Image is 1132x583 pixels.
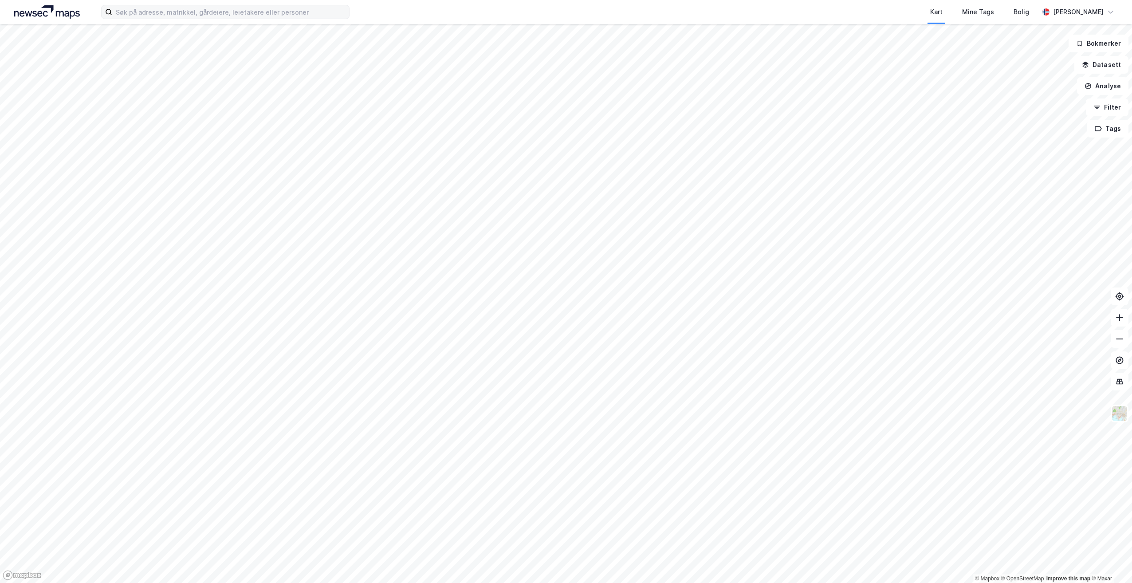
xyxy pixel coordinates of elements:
[1074,56,1128,74] button: Datasett
[1087,120,1128,138] button: Tags
[1053,7,1104,17] div: [PERSON_NAME]
[112,5,349,19] input: Søk på adresse, matrikkel, gårdeiere, leietakere eller personer
[1088,540,1132,583] div: Kontrollprogram for chat
[1069,35,1128,52] button: Bokmerker
[1014,7,1029,17] div: Bolig
[962,7,994,17] div: Mine Tags
[1086,98,1128,116] button: Filter
[975,575,999,582] a: Mapbox
[1046,575,1090,582] a: Improve this map
[930,7,943,17] div: Kart
[1088,540,1132,583] iframe: Chat Widget
[3,570,42,580] a: Mapbox homepage
[1001,575,1044,582] a: OpenStreetMap
[1111,405,1128,422] img: Z
[14,5,80,19] img: logo.a4113a55bc3d86da70a041830d287a7e.svg
[1077,77,1128,95] button: Analyse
